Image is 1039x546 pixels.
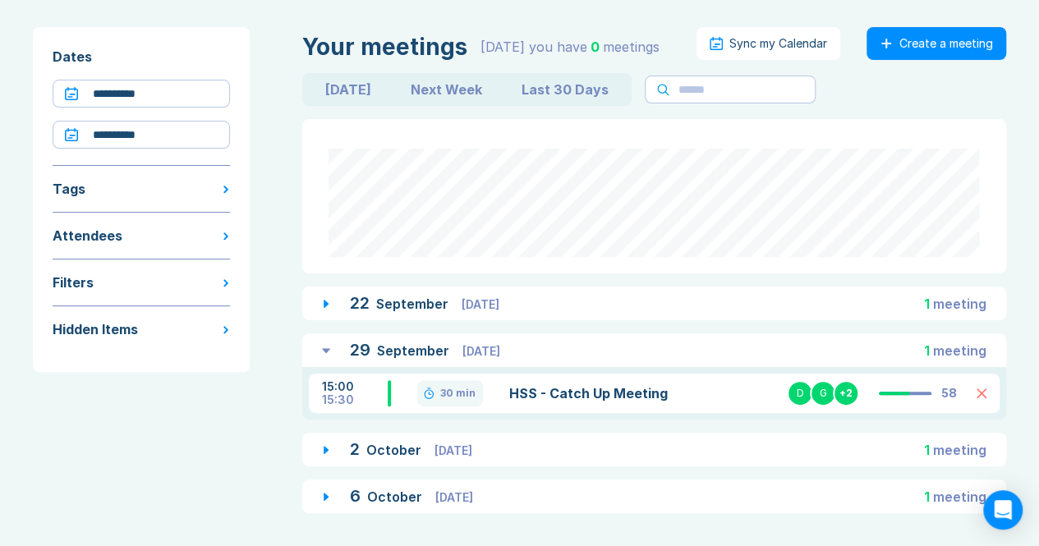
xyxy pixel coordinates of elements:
[924,489,930,505] span: 1
[983,490,1023,530] div: Open Intercom Messenger
[462,344,500,358] span: [DATE]
[867,27,1006,60] button: Create a meeting
[924,442,930,458] span: 1
[933,489,986,505] span: meeting
[53,273,94,292] div: Filters
[367,489,425,505] span: October
[350,439,360,459] span: 2
[977,388,986,398] button: Delete
[322,380,388,393] div: 15:00
[350,293,370,313] span: 22
[306,76,391,103] button: [DATE]
[509,383,731,403] a: HSS - Catch Up Meeting
[502,76,628,103] button: Last 30 Days
[377,342,453,359] span: September
[53,226,122,245] div: Attendees
[53,179,85,199] div: Tags
[350,486,361,506] span: 6
[391,76,502,103] button: Next Week
[899,37,993,50] div: Create a meeting
[322,393,388,406] div: 15:30
[941,387,957,400] div: 58
[302,34,467,60] div: Your meetings
[480,37,660,57] div: [DATE] you have meeting s
[787,380,813,406] div: D
[434,443,472,457] span: [DATE]
[696,27,840,60] button: Sync my Calendar
[729,37,827,50] div: Sync my Calendar
[350,340,370,360] span: 29
[810,380,836,406] div: G
[933,442,986,458] span: meeting
[924,342,930,359] span: 1
[53,47,230,67] div: Dates
[435,490,473,504] span: [DATE]
[440,387,476,400] div: 30 min
[933,296,986,312] span: meeting
[53,319,138,339] div: Hidden Items
[924,296,930,312] span: 1
[366,442,425,458] span: October
[933,342,986,359] span: meeting
[591,39,600,55] span: 0
[462,297,499,311] span: [DATE]
[833,380,859,406] div: + 2
[376,296,452,312] span: September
